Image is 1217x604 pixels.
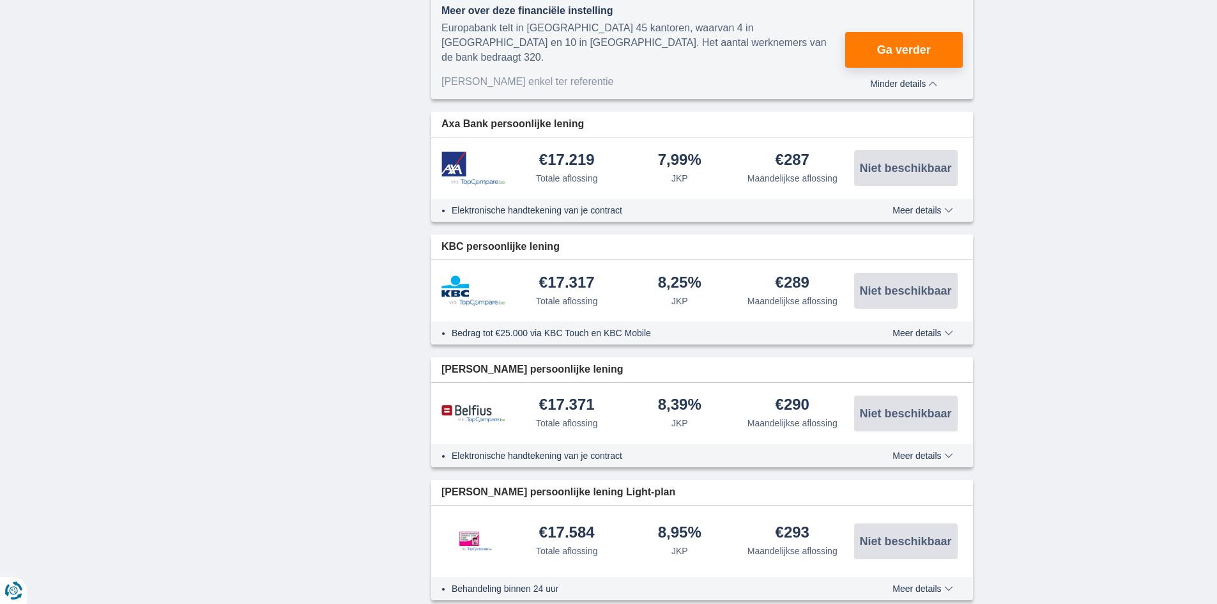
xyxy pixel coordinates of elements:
span: Meer details [892,584,953,593]
span: Niet beschikbaar [859,536,951,547]
div: Maandelijkse aflossing [747,295,838,307]
div: Maandelijkse aflossing [747,545,838,557]
button: Meer details [883,451,962,461]
div: Totale aflossing [536,295,598,307]
li: Bedrag tot €25.000 via KBC Touch en KBC Mobile [452,327,846,339]
div: €17.219 [539,152,595,169]
div: €293 [776,525,809,542]
div: €287 [776,152,809,169]
span: [PERSON_NAME] persoonlijke lening [441,362,623,377]
span: Meer details [892,206,953,215]
div: Totale aflossing [536,545,598,557]
div: Europabank telt in [GEOGRAPHIC_DATA] 45 kantoren, waarvan 4 in [GEOGRAPHIC_DATA] en 10 in [GEOGRA... [441,21,845,65]
div: 8,95% [658,525,701,542]
div: JKP [671,172,688,185]
li: Elektronische handtekening van je contract [452,449,846,462]
div: 8,39% [658,397,701,414]
img: product.pl.alt Belfius [441,405,505,423]
button: Meer details [883,584,962,594]
div: Maandelijkse aflossing [747,417,838,430]
div: €17.371 [539,397,595,414]
span: Minder details [870,79,937,88]
span: Niet beschikbaar [859,162,951,174]
img: product.pl.alt KBC [441,275,505,306]
div: 7,99% [658,152,701,169]
div: €289 [776,275,809,292]
span: Axa Bank persoonlijke lening [441,117,584,132]
button: Meer details [883,205,962,215]
div: [PERSON_NAME] enkel ter referentie [441,75,845,89]
div: €290 [776,397,809,414]
li: Elektronische handtekening van je contract [452,204,846,217]
span: Niet beschikbaar [859,408,951,419]
div: JKP [671,295,688,307]
button: Meer details [883,328,962,338]
div: €17.317 [539,275,595,292]
button: Niet beschikbaar [854,396,958,431]
span: Meer details [892,329,953,337]
div: Meer over deze financiële instelling [441,4,845,19]
span: Ga verder [877,44,931,56]
div: Totale aflossing [536,172,598,185]
span: KBC persoonlijke lening [441,240,560,254]
div: 8,25% [658,275,701,292]
div: Maandelijkse aflossing [747,172,838,185]
div: JKP [671,417,688,430]
img: product.pl.alt Leemans Kredieten [441,518,505,564]
img: product.pl.alt Axa Bank [441,151,505,185]
span: [PERSON_NAME] persoonlijke lening Light-plan [441,485,675,500]
button: Ga verder [845,32,962,68]
button: Minder details [845,74,962,89]
span: Niet beschikbaar [859,285,951,297]
button: Niet beschikbaar [854,150,958,186]
button: Niet beschikbaar [854,273,958,309]
div: JKP [671,545,688,557]
div: €17.584 [539,525,595,542]
button: Niet beschikbaar [854,523,958,559]
div: Totale aflossing [536,417,598,430]
li: Behandeling binnen 24 uur [452,582,846,595]
span: Meer details [892,451,953,460]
